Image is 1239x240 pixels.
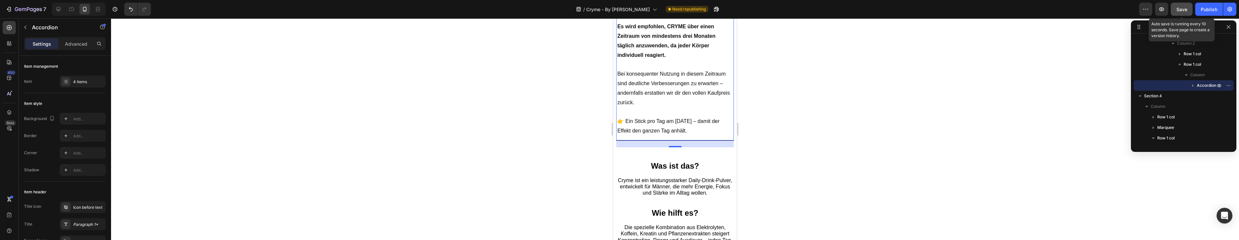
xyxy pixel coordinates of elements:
[24,101,42,107] div: Item style
[5,120,16,126] div: Beta
[586,6,650,13] span: Cryme - By [PERSON_NAME]
[24,114,56,123] div: Background
[73,116,104,122] div: Add...
[24,221,32,227] div: Title
[1144,93,1162,99] span: Section 4
[124,3,151,16] div: Undo/Redo
[1184,51,1201,57] span: Row 1 col
[43,5,46,13] p: 7
[73,204,104,210] div: Icon before text
[32,23,88,31] p: Accordion
[73,133,104,139] div: Add...
[65,40,87,47] p: Advanced
[73,222,104,228] div: Paragraph 1*
[4,206,120,231] p: Die spezielle Kombination aus Elektrolyten, Koffein, Kreatin und Pflanzenextrakten steigert Konze...
[6,70,16,75] div: 450
[1151,103,1165,110] span: Column
[613,18,737,240] iframe: Design area
[24,79,32,84] div: Item
[24,167,39,173] div: Shadow
[73,150,104,156] div: Add...
[24,133,37,139] div: Border
[1157,135,1175,141] span: Row 1 col
[24,63,58,69] div: Item management
[672,6,706,12] span: Need republishing
[1197,82,1216,89] span: Accordion
[1184,61,1201,68] span: Row 1 col
[1195,3,1223,16] button: Publish
[1157,124,1174,131] span: Marquee
[73,79,104,85] div: 4 items
[1176,7,1187,12] span: Save
[1201,6,1217,13] div: Publish
[33,40,51,47] p: Settings
[73,167,104,173] div: Add...
[24,189,46,195] div: Item header
[1157,114,1175,120] span: Row 1 col
[583,6,585,13] span: /
[1177,40,1195,47] span: Column 2
[1217,208,1232,224] div: Open Intercom Messenger
[1190,72,1205,78] span: Column
[24,150,37,156] div: Corner
[1171,3,1193,16] button: Save
[3,3,49,16] button: 7
[24,204,41,209] div: Title icon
